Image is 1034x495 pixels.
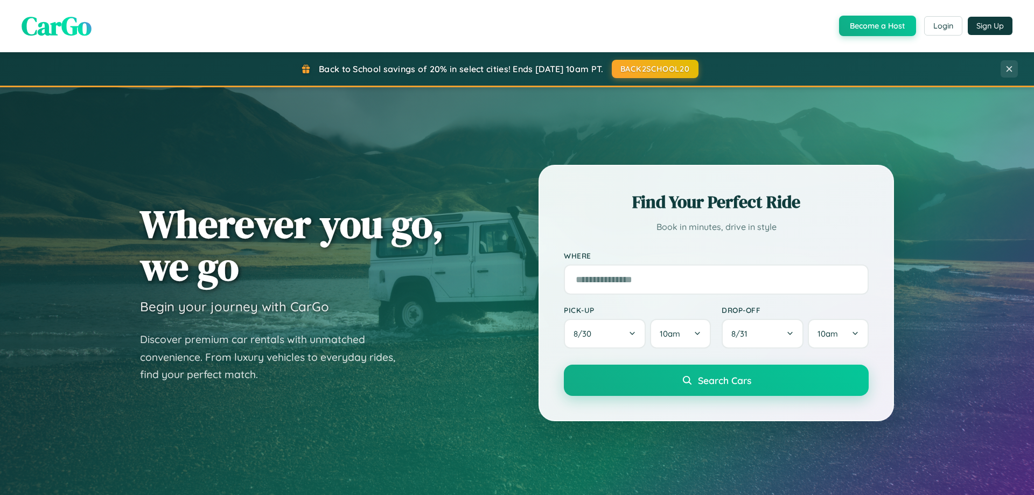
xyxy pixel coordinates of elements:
h3: Begin your journey with CarGo [140,298,329,315]
span: 10am [660,329,680,339]
span: CarGo [22,8,92,44]
label: Pick-up [564,305,711,315]
button: Login [924,16,962,36]
span: 10am [818,329,838,339]
button: 10am [808,319,869,348]
label: Drop-off [722,305,869,315]
span: Back to School savings of 20% in select cities! Ends [DATE] 10am PT. [319,64,603,74]
button: BACK2SCHOOL20 [612,60,698,78]
span: 8 / 30 [574,329,597,339]
button: Search Cars [564,365,869,396]
label: Where [564,251,869,260]
p: Discover premium car rentals with unmatched convenience. From luxury vehicles to everyday rides, ... [140,331,409,384]
p: Book in minutes, drive in style [564,219,869,235]
button: 8/31 [722,319,804,348]
span: Search Cars [698,374,751,386]
button: Become a Host [839,16,916,36]
button: 10am [650,319,711,348]
span: 8 / 31 [731,329,753,339]
h2: Find Your Perfect Ride [564,190,869,214]
button: 8/30 [564,319,646,348]
button: Sign Up [968,17,1012,35]
h1: Wherever you go, we go [140,203,444,288]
